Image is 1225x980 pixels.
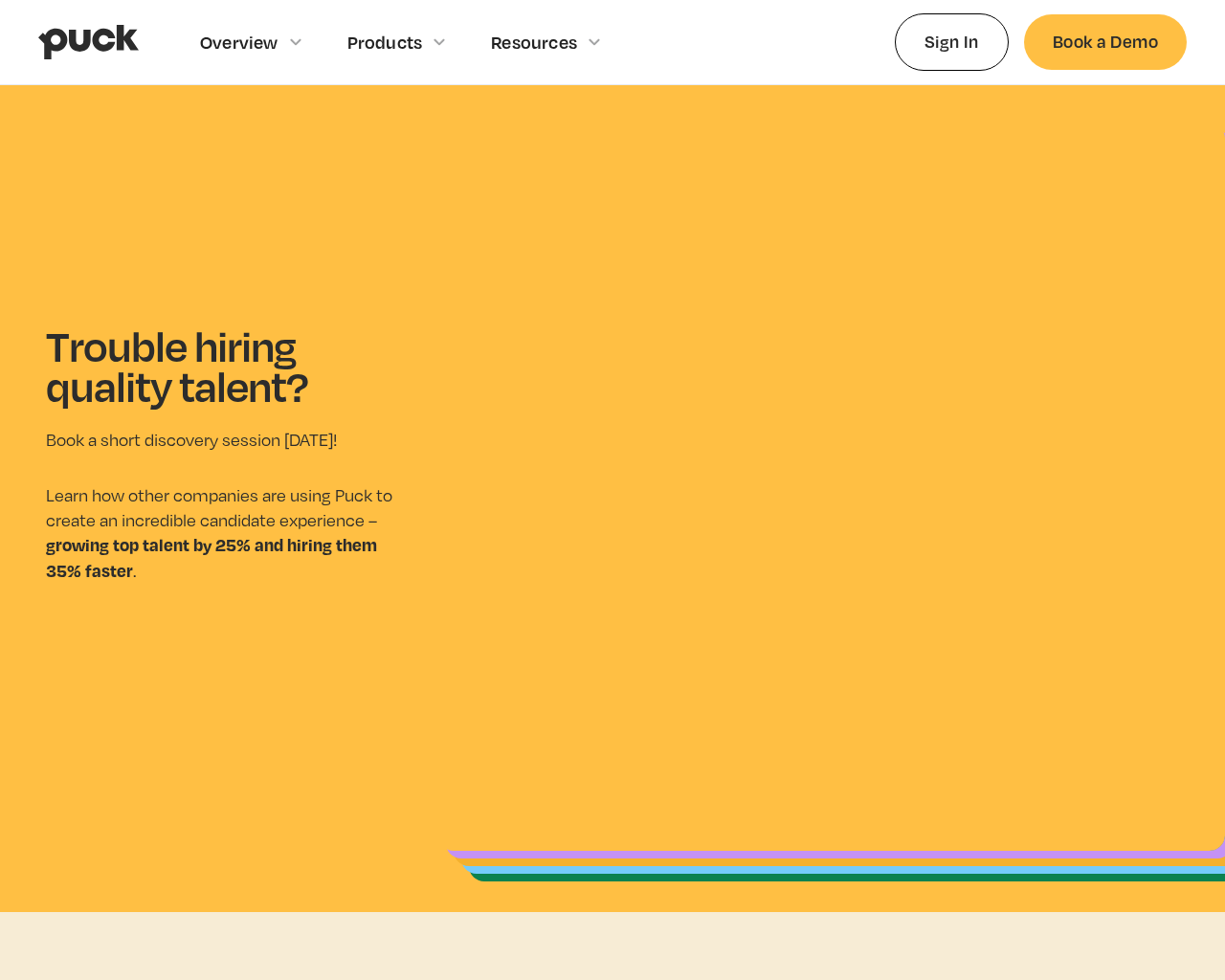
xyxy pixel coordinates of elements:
[46,483,409,583] p: Learn how other companies are using Puck to create an incredible candidate experience – .
[895,13,1009,70] a: Sign In
[1024,14,1187,69] a: Book a Demo
[46,428,409,453] p: Book a short discovery session [DATE]!
[200,32,278,53] div: Overview
[347,32,423,53] div: Products
[46,532,377,582] strong: growing top talent by 25% and hiring them 35% faster
[46,325,409,405] h1: Trouble hiring quality talent?
[491,32,577,53] div: Resources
